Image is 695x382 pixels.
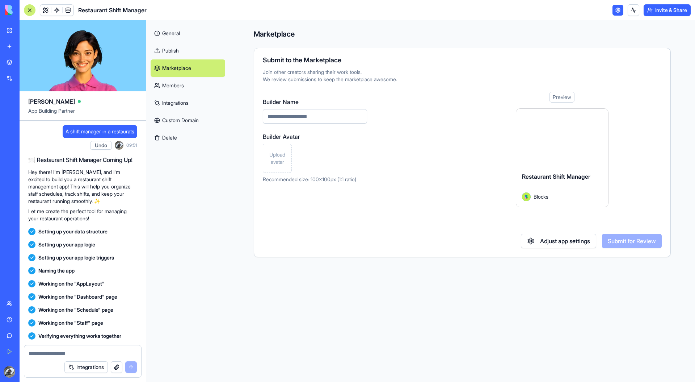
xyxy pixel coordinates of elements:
span: Setting up your data structure [38,228,108,235]
span: Naming the app [38,267,75,274]
img: logo [5,5,50,15]
div: Join other creators sharing their work tools. We review submissions to keep the marketplace awesome. [263,68,662,83]
img: ACg8ocJr0kPsd00buHigoVl4TExLViXO0vhMMvXjOB4iwJC1Ijst42Cw=s96-c [115,141,123,150]
p: Let me create the perfect tool for managing your restaurant operations! [28,208,137,222]
label: Builder Avatar [263,132,367,141]
div: Submit to the Marketplace [263,57,662,63]
span: Working on the "Schedule" page [38,306,113,314]
span: Working on the "AppLayout" [38,280,105,287]
span: [PERSON_NAME] [28,97,75,106]
span: Setting up your app logic triggers [38,254,114,261]
button: Undo [90,141,112,150]
iframe: Intercom notifications message [103,328,248,378]
button: Invite & Share [644,4,691,16]
div: Upload avatar [263,144,292,173]
span: Working on the "Staff" page [38,319,103,327]
span: 09:51 [126,142,137,148]
span: App Building Partner [28,107,137,120]
img: ACg8ocJr0kPsd00buHigoVl4TExLViXO0vhMMvXjOB4iwJC1Ijst42Cw=s96-c [4,366,15,378]
a: Marketplace [151,59,225,77]
span: Verifying everything works together [38,332,121,340]
a: Members [151,77,225,94]
span: Setting up your app logic [38,241,95,248]
h2: 🍽️ Restaurant Shift Manager Coming Up! [28,155,137,164]
span: Restaurant Shift Manager [522,173,590,180]
span: Upload avatar [266,151,288,166]
p: Hey there! I'm [PERSON_NAME], and I'm excited to build you a restaurant shift management app! Thi... [28,169,137,205]
a: Integrations [151,94,225,112]
span: Restaurant Shift Manager [78,6,147,14]
a: General [151,25,225,42]
a: Publish [151,42,225,59]
button: Adjust app settings [521,234,596,248]
span: A shift manager in a restaurats [66,128,134,135]
label: Builder Name [263,97,367,106]
div: Preview [549,92,574,103]
h4: Marketplace [254,29,671,39]
p: Recommended size: 100x100px (1:1 ratio) [263,176,367,183]
a: Restaurant Shift ManagerAvatarBlocks [516,108,608,207]
button: Integrations [64,361,108,373]
button: Delete [151,129,225,146]
a: Custom Domain [151,112,225,129]
span: Working on the "Dashboard" page [38,293,117,300]
img: Avatar [522,192,531,201]
span: Blocks [534,193,548,200]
